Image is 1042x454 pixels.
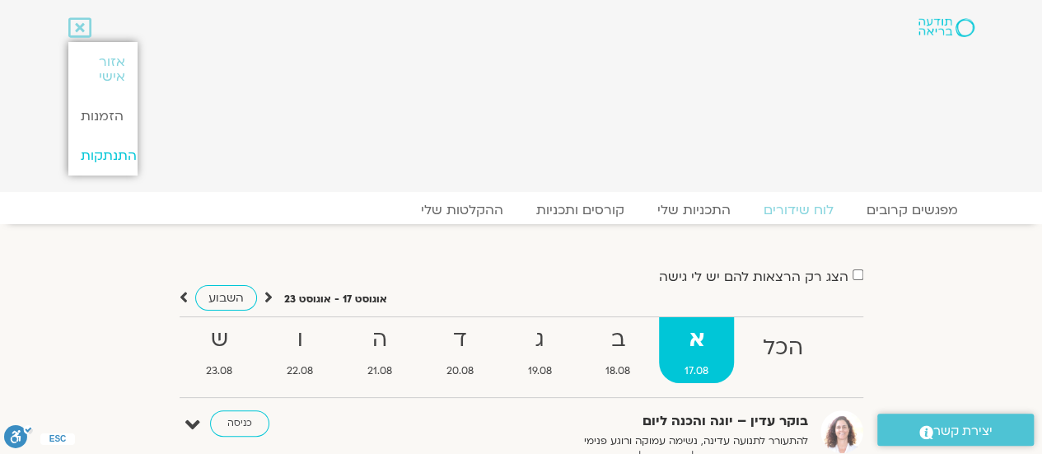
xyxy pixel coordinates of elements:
[181,363,259,380] span: 23.08
[580,317,656,383] a: ב18.08
[421,363,499,380] span: 20.08
[208,290,244,306] span: השבוע
[520,202,641,218] a: קורסים ותכניות
[580,321,656,358] strong: ב
[68,136,138,176] a: התנתקות
[181,317,259,383] a: ש23.08
[502,363,577,380] span: 19.08
[342,317,418,383] a: ה21.08
[261,317,339,383] a: ו22.08
[421,317,499,383] a: ד20.08
[850,202,974,218] a: מפגשים קרובים
[641,202,747,218] a: התכניות שלי
[404,410,808,433] strong: בוקר עדין – יוגה והכנה ליום
[737,330,829,367] strong: הכל
[68,42,138,96] a: אזור אישי
[284,291,387,308] p: אוגוסט 17 - אוגוסט 23
[737,317,829,383] a: הכל
[659,321,734,358] strong: א
[342,321,418,358] strong: ה
[261,363,339,380] span: 22.08
[261,321,339,358] strong: ו
[877,414,1034,446] a: יצירת קשר
[659,269,848,284] label: הצג רק הרצאות להם יש לי גישה
[502,317,577,383] a: ג19.08
[659,363,734,380] span: 17.08
[195,285,257,311] a: השבוע
[68,96,138,136] a: הזמנות
[68,202,974,218] nav: Menu
[659,317,734,383] a: א17.08
[404,433,808,450] p: להתעורר לתנועה עדינה, נשימה עמוקה ורוגע פנימי
[580,363,656,380] span: 18.08
[181,321,259,358] strong: ש
[342,363,418,380] span: 21.08
[421,321,499,358] strong: ד
[502,321,577,358] strong: ג
[933,420,993,442] span: יצירת קשר
[404,202,520,218] a: ההקלטות שלי
[210,410,269,437] a: כניסה
[747,202,850,218] a: לוח שידורים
